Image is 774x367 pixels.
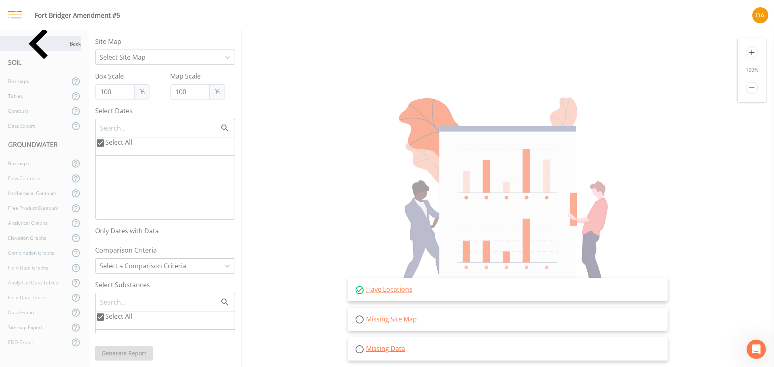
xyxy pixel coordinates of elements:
[95,106,235,116] label: Select Dates
[95,245,235,255] label: Comparison Criteria
[99,123,220,133] input: Search...
[738,66,766,74] div: 100 %
[95,226,235,236] label: Only Dates with Data
[209,84,225,100] span: %
[752,7,768,23] img: a88df929eb82a4cb0272086716af702a
[8,10,22,19] img: logo
[35,10,120,20] div: Fort Bridger Amendment #5
[747,340,766,359] iframe: Intercom live chat
[95,37,235,46] label: Site Map
[95,280,235,290] label: Select Substances
[379,97,637,300] img: undraw_report_building_chart-e1PV7-8T.svg
[366,315,417,323] a: Missing Site Map
[746,46,758,58] i: add
[105,138,132,147] span: Select All
[105,312,132,321] span: Select All
[170,71,225,81] label: Map Scale
[134,84,150,100] span: %
[746,82,758,94] i: remove
[366,285,412,294] a: Have Locations
[366,344,405,353] a: Missing Data
[99,297,220,307] input: Search...
[95,71,150,81] label: Box Scale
